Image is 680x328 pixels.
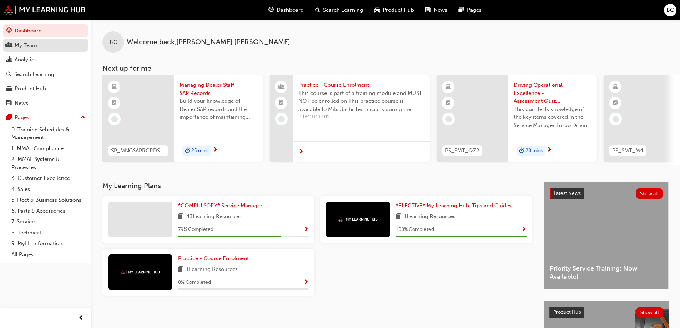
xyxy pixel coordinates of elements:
[102,75,263,162] a: SP_MNGSAPRCRDS_M1Managing Dealer Staff SAP RecordsBuild your knowledge of Dealer SAP records and ...
[112,99,117,108] span: booktick-icon
[369,3,420,17] a: car-iconProduct Hub
[303,278,309,287] button: Show Progress
[338,217,378,222] img: mmal
[404,212,455,221] span: 1 Learning Resources
[459,6,464,15] span: pages-icon
[185,146,190,156] span: duration-icon
[9,238,88,249] a: 9. MyLH Information
[3,39,88,52] a: My Team
[3,97,88,110] a: News
[4,5,86,15] img: mmal
[9,227,88,238] a: 8. Technical
[453,3,487,17] a: pages-iconPages
[445,147,479,155] span: PS_SMT_QZ2
[323,6,363,14] span: Search Learning
[525,147,543,155] span: 20 mins
[180,97,257,121] span: Build your knowledge of Dealer SAP records and the importance of maintaining your staff records i...
[550,188,663,199] a: Latest NewsShow all
[9,154,88,173] a: 2. MMAL Systems & Processes
[613,116,619,122] span: learningRecordVerb_NONE-icon
[6,71,11,78] span: search-icon
[180,81,257,97] span: Managing Dealer Staff SAP Records
[553,309,581,315] span: Product Hub
[437,75,597,162] a: PS_SMT_QZ2Driving Operational Excellence - Assessment Quiz (Service Manager Turbo Program)This qu...
[15,85,46,93] div: Product Hub
[111,147,165,155] span: SP_MNGSAPRCRDS_M1
[446,82,451,92] span: learningResourceType_ELEARNING-icon
[521,227,527,233] span: Show Progress
[3,82,88,95] a: Product Hub
[102,182,532,190] h3: My Learning Plans
[279,99,284,108] span: booktick-icon
[9,143,88,154] a: 1. MMAL Compliance
[374,6,380,15] span: car-icon
[111,116,118,122] span: learningRecordVerb_NONE-icon
[263,3,309,17] a: guage-iconDashboard
[303,279,309,286] span: Show Progress
[446,99,451,108] span: booktick-icon
[298,81,424,89] span: Practice - Course Enrolment
[9,173,88,184] a: 3. Customer Excellence
[9,184,88,195] a: 4. Sales
[127,38,290,46] span: Welcome back , [PERSON_NAME] [PERSON_NAME]
[3,68,88,81] a: Search Learning
[3,23,88,111] button: DashboardMy TeamAnalyticsSearch LearningProduct HubNews
[6,86,12,92] span: car-icon
[396,202,512,209] span: *ELECTIVE* My Learning Hub: Tips and Guides
[6,28,12,34] span: guage-icon
[396,212,401,221] span: book-icon
[546,147,552,153] span: next-icon
[3,24,88,37] a: Dashboard
[270,75,430,162] a: Practice - Course EnrolmentThis course is part of a training module and MUST NOT be enrolled on T...
[514,105,591,130] span: This quiz tests knowledge of the key items covered in the Service Manager Turbo Driving Operation...
[420,3,453,17] a: news-iconNews
[6,100,12,107] span: news-icon
[612,147,643,155] span: PS_SMT_M4
[91,64,680,72] h3: Next up for me
[3,111,88,124] button: Pages
[636,188,663,199] button: Show all
[186,212,242,221] span: 43 Learning Resources
[6,57,12,63] span: chart-icon
[3,53,88,66] a: Analytics
[613,99,618,108] span: booktick-icon
[613,82,618,92] span: learningResourceType_ELEARNING-icon
[521,225,527,234] button: Show Progress
[191,147,208,155] span: 25 mins
[303,225,309,234] button: Show Progress
[178,226,213,234] span: 79 % Completed
[550,264,663,281] span: Priority Service Training: Now Available!
[309,3,369,17] a: search-iconSearch Learning
[383,6,414,14] span: Product Hub
[121,270,160,274] img: mmal
[9,195,88,206] a: 5. Fleet & Business Solutions
[178,212,183,221] span: book-icon
[636,307,663,318] button: Show all
[186,265,238,274] span: 1 Learning Resources
[303,227,309,233] span: Show Progress
[279,82,284,92] span: people-icon
[298,113,424,121] span: PRACTICE101
[549,307,663,318] a: Product HubShow all
[15,99,28,107] div: News
[298,89,424,113] span: This course is part of a training module and MUST NOT be enrolled on This practice course is avai...
[6,115,12,121] span: pages-icon
[664,4,676,16] button: BC
[178,202,265,210] a: *COMPULSORY* Service Manager
[80,113,85,122] span: up-icon
[315,6,320,15] span: search-icon
[6,42,12,49] span: people-icon
[519,146,524,156] span: duration-icon
[298,149,304,155] span: next-icon
[666,6,674,14] span: BC
[514,81,591,105] span: Driving Operational Excellence - Assessment Quiz (Service Manager Turbo Program)
[396,226,434,234] span: 100 % Completed
[178,265,183,274] span: book-icon
[9,216,88,227] a: 7. Service
[15,56,37,64] div: Analytics
[15,113,29,122] div: Pages
[425,6,431,15] span: news-icon
[178,255,249,262] span: Practice - Course Enrolment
